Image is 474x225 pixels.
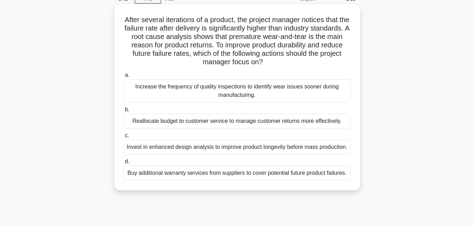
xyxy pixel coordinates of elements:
div: Increase the frequency of quality inspections to identify wear issues sooner during manufacturing. [123,79,351,102]
div: Buy additional warranty services from suppliers to cover potential future product failures. [123,166,351,180]
span: b. [125,106,129,112]
div: Reallocate budget to customer service to manage customer returns more effectively. [123,114,351,128]
h5: After several iterations of a product, the project manager notices that the failure rate after de... [123,15,352,67]
span: a. [125,72,129,78]
div: Invest in enhanced design analysis to improve product longevity before mass production. [123,140,351,154]
span: d. [125,158,129,164]
span: c. [125,132,129,138]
